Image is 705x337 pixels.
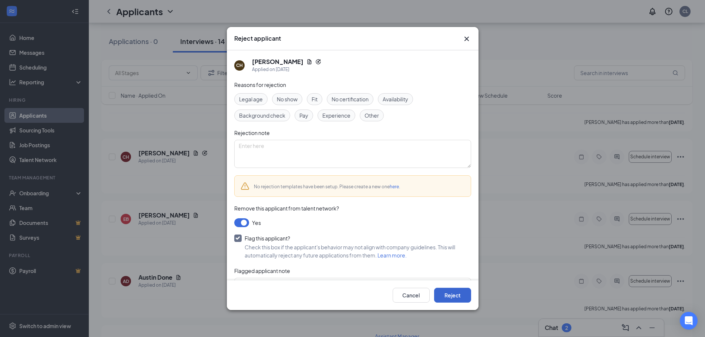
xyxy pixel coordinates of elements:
span: Flagged applicant note [234,267,290,274]
h3: Reject applicant [234,34,281,43]
span: Background check [239,111,285,119]
span: No certification [332,95,369,103]
span: Reasons for rejection [234,81,286,88]
span: Other [365,111,379,119]
span: Availability [383,95,408,103]
span: No rejection templates have been setup. Please create a new one . [254,184,400,189]
span: Pay [299,111,308,119]
div: Applied on [DATE] [252,66,321,73]
svg: Reapply [315,59,321,65]
a: Learn more. [377,252,407,259]
span: Check this box if the applicant's behavior may not align with company guidelines. This will autom... [245,244,455,259]
button: Cancel [393,288,430,303]
a: here [390,184,399,189]
span: Yes [252,218,261,227]
div: Open Intercom Messenger [680,312,698,330]
button: Reject [434,288,471,303]
button: Close [462,34,471,43]
span: Fit [312,95,318,103]
span: Rejection note [234,129,270,136]
span: Legal age [239,95,263,103]
svg: Cross [462,34,471,43]
h5: [PERSON_NAME] [252,58,303,66]
span: Experience [322,111,350,119]
svg: Document [306,59,312,65]
svg: Warning [241,182,249,191]
span: No show [277,95,298,103]
span: Remove this applicant from talent network? [234,205,339,212]
div: CH [236,62,243,68]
